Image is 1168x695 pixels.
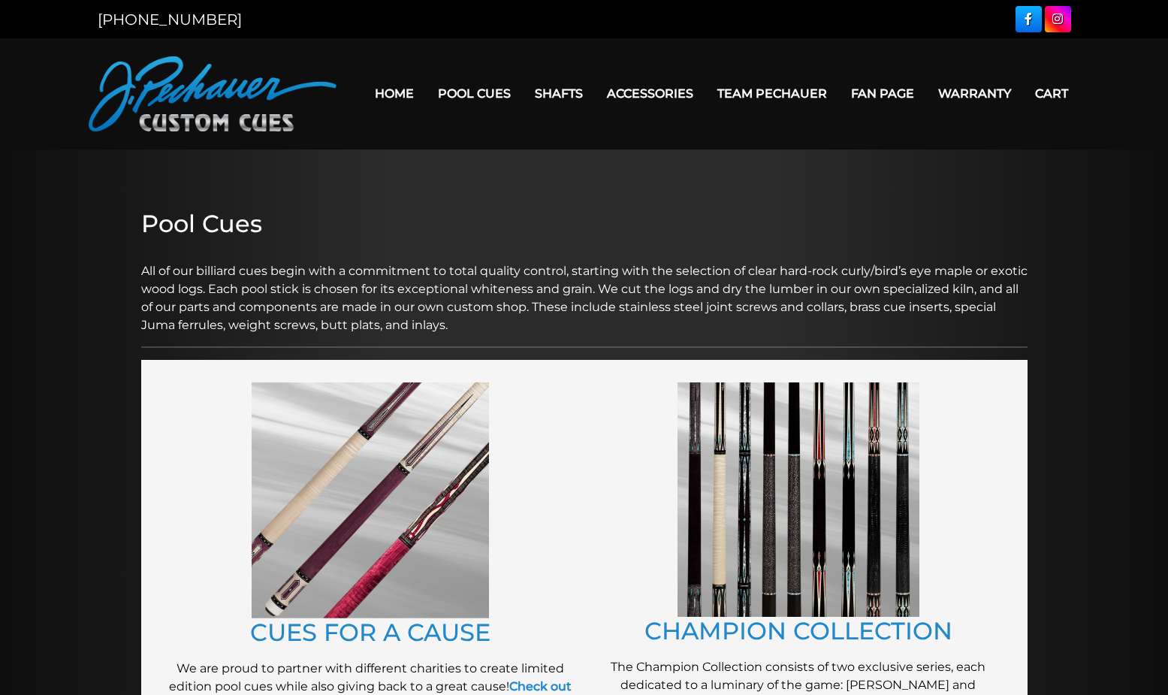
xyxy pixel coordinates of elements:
[595,74,705,113] a: Accessories
[644,616,952,645] a: CHAMPION COLLECTION
[523,74,595,113] a: Shafts
[141,210,1028,238] h2: Pool Cues
[426,74,523,113] a: Pool Cues
[89,56,337,131] img: Pechauer Custom Cues
[141,244,1028,334] p: All of our billiard cues begin with a commitment to total quality control, starting with the sele...
[705,74,839,113] a: Team Pechauer
[1023,74,1080,113] a: Cart
[98,11,242,29] a: [PHONE_NUMBER]
[363,74,426,113] a: Home
[839,74,926,113] a: Fan Page
[250,618,490,647] a: CUES FOR A CAUSE
[926,74,1023,113] a: Warranty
